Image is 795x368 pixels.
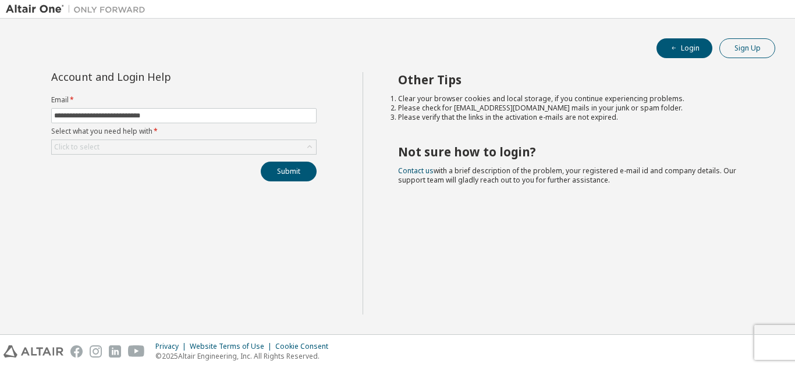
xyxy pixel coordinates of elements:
li: Please check for [EMAIL_ADDRESS][DOMAIN_NAME] mails in your junk or spam folder. [398,103,755,113]
div: Click to select [52,140,316,154]
div: Privacy [155,342,190,351]
img: youtube.svg [128,345,145,358]
p: © 2025 Altair Engineering, Inc. All Rights Reserved. [155,351,335,361]
div: Account and Login Help [51,72,264,81]
div: Click to select [54,142,100,152]
button: Login [656,38,712,58]
div: Cookie Consent [275,342,335,351]
img: linkedin.svg [109,345,121,358]
label: Select what you need help with [51,127,317,136]
img: instagram.svg [90,345,102,358]
button: Submit [261,162,317,181]
img: Altair One [6,3,151,15]
div: Website Terms of Use [190,342,275,351]
li: Please verify that the links in the activation e-mails are not expired. [398,113,755,122]
li: Clear your browser cookies and local storage, if you continue experiencing problems. [398,94,755,103]
h2: Other Tips [398,72,755,87]
button: Sign Up [719,38,775,58]
label: Email [51,95,317,105]
a: Contact us [398,166,434,176]
img: altair_logo.svg [3,345,63,358]
span: with a brief description of the problem, your registered e-mail id and company details. Our suppo... [398,166,736,185]
h2: Not sure how to login? [398,144,755,159]
img: facebook.svg [70,345,83,358]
